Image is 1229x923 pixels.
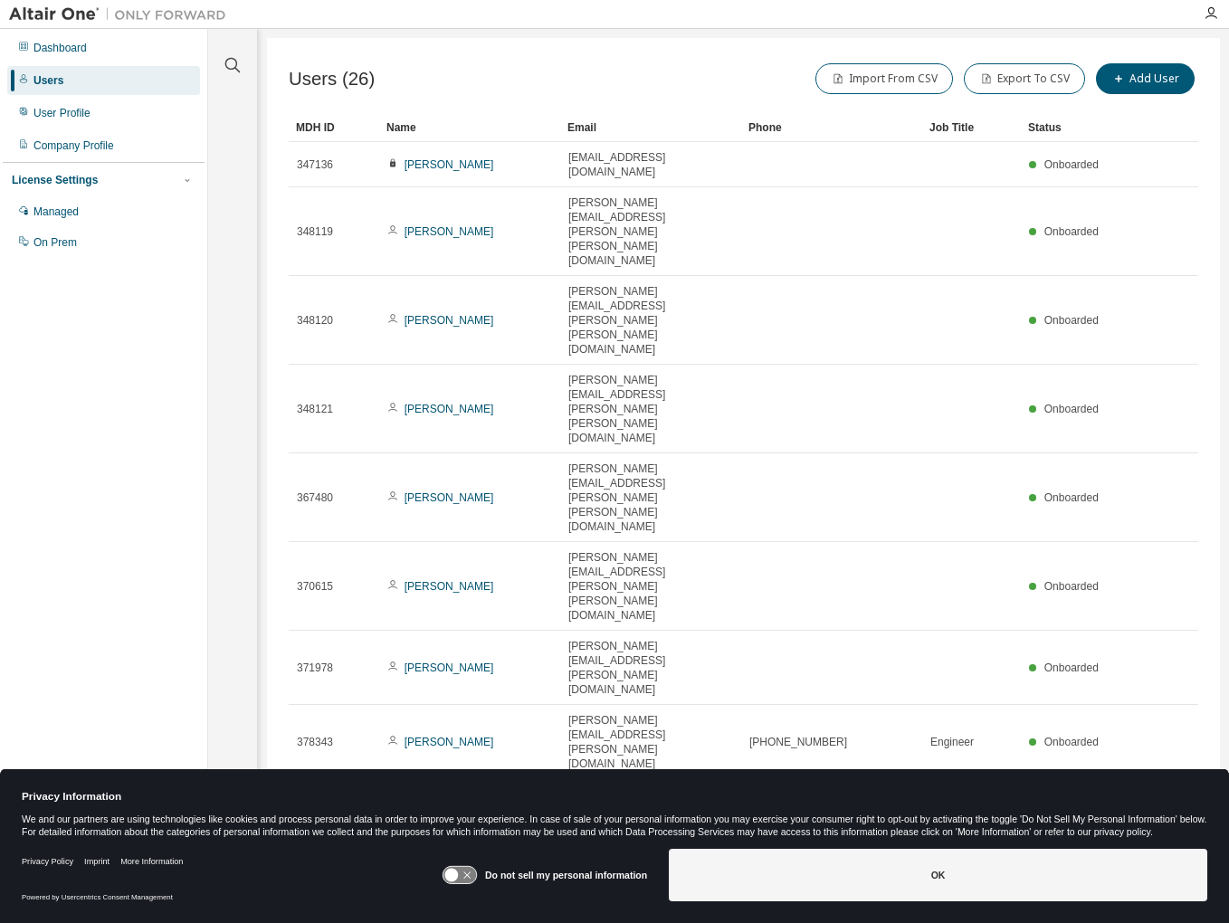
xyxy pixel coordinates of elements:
button: Add User [1096,63,1195,94]
span: Onboarded [1044,491,1099,504]
a: [PERSON_NAME] [405,736,494,748]
span: 348120 [297,313,333,328]
span: Onboarded [1044,661,1099,674]
span: Onboarded [1044,580,1099,593]
a: [PERSON_NAME] [405,580,494,593]
a: [PERSON_NAME] [405,158,494,171]
span: [PHONE_NUMBER] [749,735,847,749]
div: Dashboard [33,41,87,55]
span: 347136 [297,157,333,172]
a: [PERSON_NAME] [405,403,494,415]
span: [PERSON_NAME][EMAIL_ADDRESS][PERSON_NAME][PERSON_NAME][DOMAIN_NAME] [568,550,733,623]
span: Users (26) [289,69,375,90]
div: Email [567,113,734,142]
div: Job Title [929,113,1014,142]
div: Phone [748,113,915,142]
span: [PERSON_NAME][EMAIL_ADDRESS][PERSON_NAME][PERSON_NAME][DOMAIN_NAME] [568,373,733,445]
span: Onboarded [1044,736,1099,748]
div: On Prem [33,235,77,250]
img: Altair One [9,5,235,24]
span: [EMAIL_ADDRESS][DOMAIN_NAME] [568,150,733,179]
span: Onboarded [1044,158,1099,171]
a: [PERSON_NAME] [405,225,494,238]
button: Import From CSV [815,63,953,94]
div: Status [1028,113,1104,142]
div: Company Profile [33,138,114,153]
div: MDH ID [296,113,372,142]
div: License Settings [12,173,98,187]
span: Onboarded [1044,403,1099,415]
a: [PERSON_NAME] [405,661,494,674]
span: 370615 [297,579,333,594]
span: Onboarded [1044,225,1099,238]
span: 367480 [297,490,333,505]
span: [PERSON_NAME][EMAIL_ADDRESS][PERSON_NAME][DOMAIN_NAME] [568,639,733,697]
span: 348119 [297,224,333,239]
a: [PERSON_NAME] [405,491,494,504]
div: User Profile [33,106,91,120]
span: [PERSON_NAME][EMAIL_ADDRESS][PERSON_NAME][DOMAIN_NAME] [568,713,733,771]
div: Managed [33,205,79,219]
span: [PERSON_NAME][EMAIL_ADDRESS][PERSON_NAME][PERSON_NAME][DOMAIN_NAME] [568,461,733,534]
span: Onboarded [1044,314,1099,327]
span: 348121 [297,402,333,416]
div: Users [33,73,63,88]
div: Name [386,113,553,142]
button: Export To CSV [964,63,1085,94]
span: [PERSON_NAME][EMAIL_ADDRESS][PERSON_NAME][PERSON_NAME][DOMAIN_NAME] [568,195,733,268]
span: Engineer [930,735,974,749]
span: 378343 [297,735,333,749]
span: 371978 [297,661,333,675]
span: [PERSON_NAME][EMAIL_ADDRESS][PERSON_NAME][PERSON_NAME][DOMAIN_NAME] [568,284,733,357]
a: [PERSON_NAME] [405,314,494,327]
